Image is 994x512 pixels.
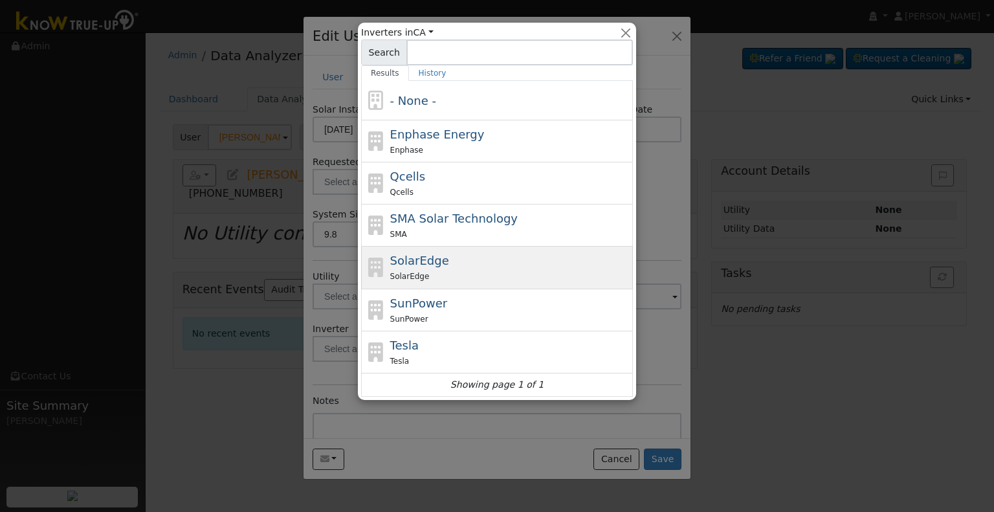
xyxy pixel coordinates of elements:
[361,65,409,81] a: Results
[390,315,428,324] span: SunPower
[390,230,407,239] span: SMA
[409,65,456,81] a: History
[390,357,410,366] span: Tesla
[390,339,419,352] span: Tesla
[361,39,407,65] span: Search
[390,128,485,141] span: Enphase Energy
[390,94,436,107] span: - None -
[390,212,518,225] span: SMA Solar Technology
[390,272,430,281] span: SolarEdge
[390,296,448,310] span: SunPower
[450,378,544,392] i: Showing page 1 of 1
[390,254,449,267] span: SolarEdge
[390,188,414,197] span: Qcells
[390,146,423,155] span: Enphase
[390,170,426,183] span: Qcells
